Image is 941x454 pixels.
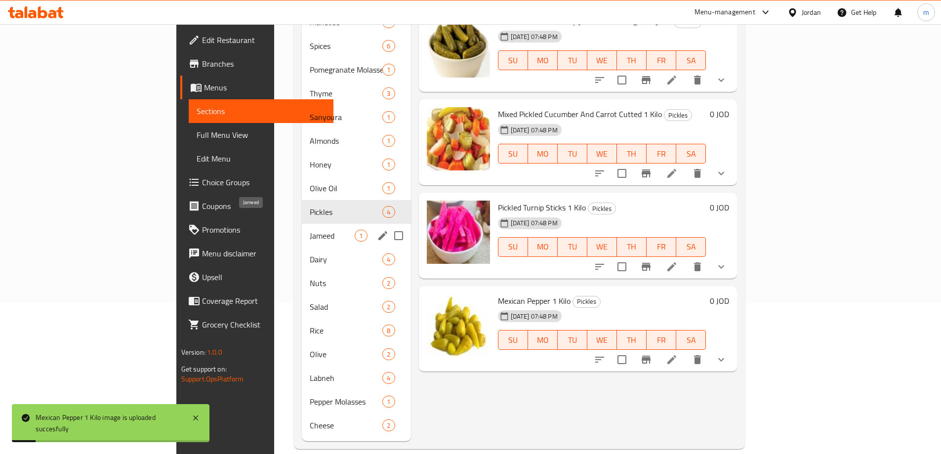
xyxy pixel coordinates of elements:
span: 2 [383,350,394,359]
span: SU [502,333,524,347]
span: 1 [355,231,367,241]
span: Mexican Pepper 1 Kilo [498,293,571,308]
span: [DATE] 07:48 PM [507,125,562,135]
span: Cheese [310,419,382,431]
span: WE [591,53,613,68]
span: Choice Groups [202,176,326,188]
a: Edit menu item [666,261,678,273]
button: SA [676,330,706,350]
div: items [382,182,395,194]
button: sort-choices [588,68,612,92]
div: Olive [310,348,382,360]
span: 2 [383,302,394,312]
button: show more [709,348,733,371]
span: 6 [383,41,394,51]
button: show more [709,162,733,185]
span: Olive Oil [310,182,382,194]
span: 1 [383,65,394,75]
div: Jameed1edit [302,224,410,248]
span: TH [621,53,643,68]
button: FR [647,330,676,350]
div: Labneh4 [302,366,410,390]
button: TH [617,237,647,257]
span: TH [621,240,643,254]
div: Pepper Molasses1 [302,390,410,413]
span: Almonds [310,135,382,147]
button: SA [676,50,706,70]
a: Edit menu item [666,167,678,179]
div: Thyme [310,87,382,99]
div: Rice8 [302,319,410,342]
a: Support.OpsPlatform [181,372,244,385]
span: Upsell [202,271,326,283]
span: Mixed Pickled Cucumber And Carrot Cutted 1 Kilo [498,107,662,122]
span: Menus [204,82,326,93]
button: SU [498,330,528,350]
a: Full Menu View [189,123,333,147]
span: Pomegranate Molasses [310,64,382,76]
button: MO [528,50,558,70]
div: Pickles [573,296,601,308]
button: TH [617,330,647,350]
button: WE [587,50,617,70]
span: Jameed [310,230,355,242]
button: sort-choices [588,162,612,185]
span: SA [680,53,702,68]
span: SA [680,333,702,347]
button: MO [528,237,558,257]
span: Select to update [612,349,632,370]
button: TU [558,237,587,257]
span: Grocery Checklist [202,319,326,330]
button: sort-choices [588,348,612,371]
span: 3 [383,89,394,98]
button: SU [498,144,528,164]
span: TH [621,333,643,347]
span: Spices [310,40,382,52]
span: TU [562,147,583,161]
span: 2 [383,421,394,430]
button: SU [498,237,528,257]
a: Menus [180,76,333,99]
h6: 0 JOD [710,107,729,121]
span: Dairy [310,253,382,265]
div: Salad2 [302,295,410,319]
span: Pickles [310,206,382,218]
img: Mixed Pickled Cucumber And Carrot Cutted 1 Kilo [427,107,490,170]
span: 8 [383,326,394,335]
span: Nuts [310,277,382,289]
button: show more [709,255,733,279]
button: WE [587,330,617,350]
button: FR [647,237,676,257]
span: Edit Menu [197,153,326,165]
span: FR [651,53,672,68]
button: SU [498,50,528,70]
button: Branch-specific-item [634,255,658,279]
a: Coupons [180,194,333,218]
span: m [923,7,929,18]
button: FR [647,50,676,70]
a: Edit menu item [666,74,678,86]
span: [DATE] 07:48 PM [507,32,562,41]
span: 1 [383,397,394,407]
button: Branch-specific-item [634,68,658,92]
a: Edit Restaurant [180,28,333,52]
div: Mexican Pepper 1 Kilo image is uploaded succesfully [36,412,182,434]
span: Branches [202,58,326,70]
div: Thyme3 [302,82,410,105]
button: sort-choices [588,255,612,279]
button: TU [558,50,587,70]
span: Coverage Report [202,295,326,307]
button: TH [617,144,647,164]
span: Labneh [310,372,382,384]
span: Honey [310,159,382,170]
img: Pickled Cucumber Baby 1 Kilo [427,14,490,78]
span: Select to update [612,256,632,277]
span: MO [532,333,554,347]
img: Pickled Turnip Sticks 1 Kilo [427,201,490,264]
span: Version: [181,346,205,359]
button: TU [558,144,587,164]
